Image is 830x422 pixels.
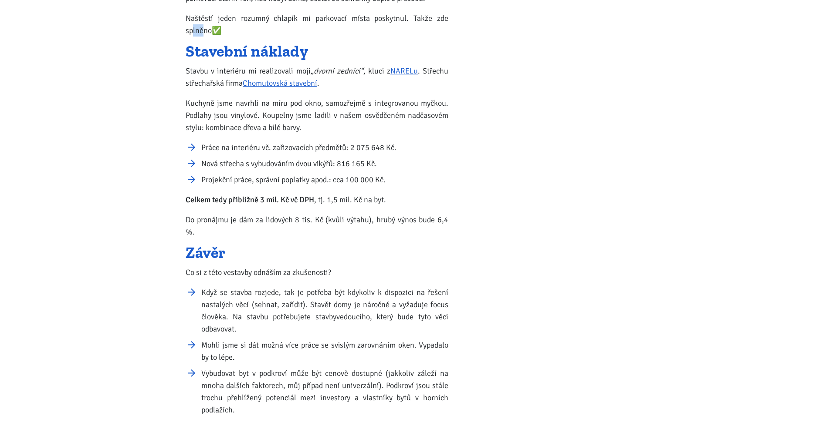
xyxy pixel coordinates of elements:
p: , tj. 1,5 mil. Kč na byt. [186,194,448,206]
em: „dvorní zedníci“ [311,66,363,76]
p: Naštěstí jeden rozumný chlapík mi parkovací místa poskytnul. Takže zde splněno✅ [186,12,448,37]
li: Vybudovat byt v podkroví může být cenově dostupné (jakkoliv záleží na mnoha dalších faktorech, mů... [201,367,448,416]
a: NARELu [390,66,418,76]
p: Co si z této vestavby odnáším za zkušenosti? [186,266,448,278]
p: Kuchyně jsme navrhli na míru pod okno, samozřejmě s integrovanou myčkou. Podlahy jsou vinylové. K... [186,97,448,134]
li: Nová střecha s vybudováním dvou vikýřů: 816 165 Kč. [201,157,448,170]
p: Stavbu v interiéru mi realizovali moji , kluci z . Střechu střechařská firma . [186,65,448,89]
li: Když se stavba rozjede, tak je potřeba být kdykoliv k dispozici na řešení nastalých věcí (sehnat,... [201,286,448,335]
li: Projekční práce, správní poplatky apod.: cca 100 000 Kč. [201,174,448,186]
li: Mohli jsme si dát možná více práce se svislým zarovnáním oken. Vypadalo by to lépe. [201,339,448,363]
strong: Celkem tedy přibližně 3 mil. Kč vč DPH [186,195,314,204]
h2: Závěr [186,246,448,260]
h2: Stavební náklady [186,44,448,58]
p: Do pronájmu je dám za lidových 8 tis. Kč (kvůli výtahu), hrubý výnos bude 6,4 %. [186,214,448,238]
a: Chomutovská stavební [243,78,317,88]
li: Práce na interiéru vč. zařizovacích předmětů: 2 075 648 Kč. [201,141,448,154]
